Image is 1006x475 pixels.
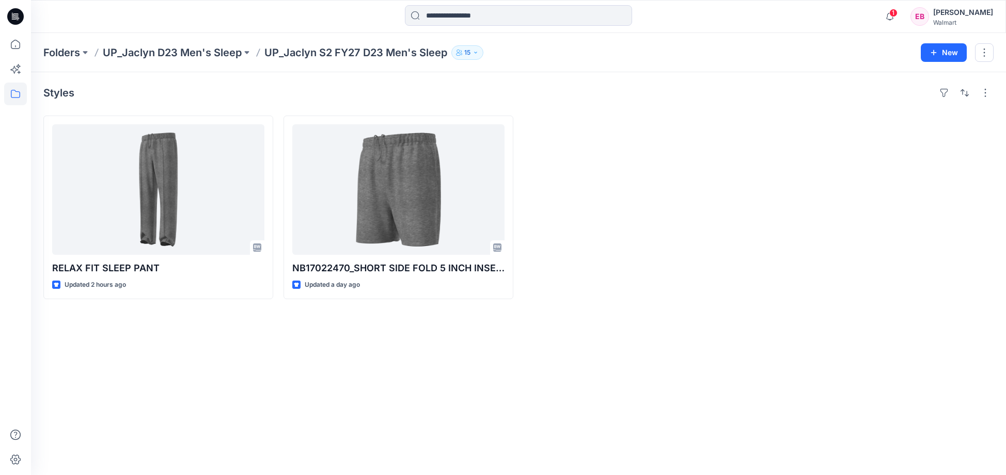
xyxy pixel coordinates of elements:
[889,9,898,17] span: 1
[65,280,126,290] p: Updated 2 hours ago
[43,45,80,60] a: Folders
[103,45,242,60] a: UP_Jaclyn D23 Men's Sleep
[292,124,505,255] a: NB17022470_SHORT SIDE FOLD 5 INCH INSEAM
[933,6,993,19] div: [PERSON_NAME]
[910,7,929,26] div: EB
[464,47,470,58] p: 15
[43,87,74,99] h4: Styles
[264,45,447,60] p: UP_Jaclyn S2 FY27 D23 Men's Sleep
[292,261,505,275] p: NB17022470_SHORT SIDE FOLD 5 INCH INSEAM
[52,124,264,255] a: RELAX FIT SLEEP PANT
[305,280,360,290] p: Updated a day ago
[921,43,967,62] button: New
[52,261,264,275] p: RELAX FIT SLEEP PANT
[451,45,483,60] button: 15
[933,19,993,26] div: Walmart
